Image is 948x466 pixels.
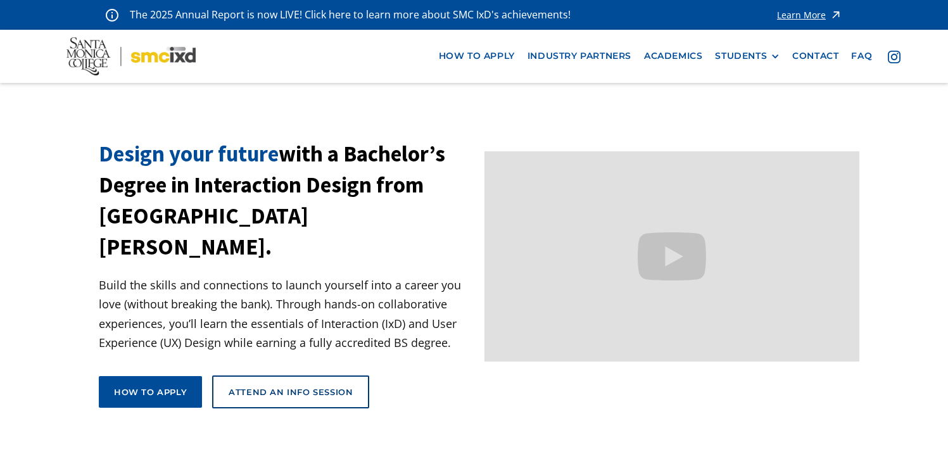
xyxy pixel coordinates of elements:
[130,6,572,23] p: The 2025 Annual Report is now LIVE! Click here to learn more about SMC IxD's achievements!
[888,51,901,63] img: icon - instagram
[777,6,842,23] a: Learn More
[484,151,860,362] iframe: Design your future with a Bachelor's Degree in Interaction Design from Santa Monica College
[830,6,842,23] img: icon - arrow - alert
[114,386,187,398] div: How to apply
[99,139,474,263] h1: with a Bachelor’s Degree in Interaction Design from [GEOGRAPHIC_DATA][PERSON_NAME].
[845,44,878,68] a: faq
[521,44,638,68] a: industry partners
[433,44,521,68] a: how to apply
[66,37,196,75] img: Santa Monica College - SMC IxD logo
[99,376,202,408] a: How to apply
[229,386,353,398] div: Attend an Info Session
[99,140,279,168] span: Design your future
[212,375,369,408] a: Attend an Info Session
[106,8,118,22] img: icon - information - alert
[638,44,709,68] a: Academics
[777,11,826,20] div: Learn More
[715,51,767,61] div: STUDENTS
[99,275,474,353] p: Build the skills and connections to launch yourself into a career you love (without breaking the ...
[715,51,780,61] div: STUDENTS
[786,44,845,68] a: contact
